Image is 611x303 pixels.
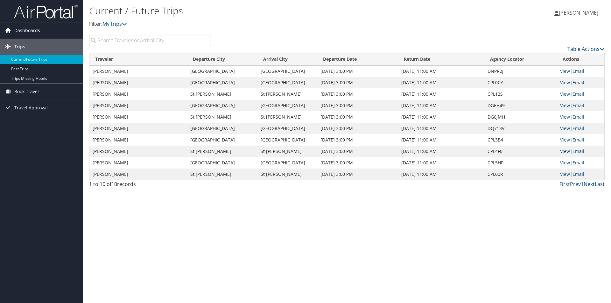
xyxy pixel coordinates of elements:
td: St [PERSON_NAME] [187,146,257,157]
td: [PERSON_NAME] [89,77,187,88]
a: First [559,181,570,188]
a: Email [572,148,584,154]
td: [GEOGRAPHIC_DATA] [257,65,317,77]
td: St [PERSON_NAME] [257,88,317,100]
p: Filter: [89,20,433,28]
td: [PERSON_NAME] [89,65,187,77]
span: [PERSON_NAME] [559,9,598,16]
td: St [PERSON_NAME] [257,111,317,123]
img: airportal-logo.png [14,4,78,19]
td: [DATE] 11:00 AM [398,111,484,123]
a: Email [572,125,584,131]
td: DQ713V [484,123,557,134]
th: Return Date: activate to sort column ascending [398,53,484,65]
th: Traveler: activate to sort column ascending [89,53,187,65]
td: [DATE] 11:00 AM [398,146,484,157]
td: CPL12S [484,88,557,100]
td: | [557,157,604,169]
th: Agency Locator: activate to sort column ascending [484,53,557,65]
a: View [560,68,570,74]
td: [DATE] 3:00 PM [317,88,398,100]
td: [GEOGRAPHIC_DATA] [187,100,257,111]
td: [DATE] 3:00 PM [317,134,398,146]
td: | [557,65,604,77]
td: [DATE] 11:00 AM [398,77,484,88]
td: [GEOGRAPHIC_DATA] [257,100,317,111]
td: [GEOGRAPHIC_DATA] [257,123,317,134]
div: 1 to 10 of records [89,180,211,191]
td: [PERSON_NAME] [89,123,187,134]
td: [PERSON_NAME] [89,111,187,123]
td: [PERSON_NAME] [89,134,187,146]
a: Last [595,181,605,188]
th: Arrival City: activate to sort column ascending [257,53,317,65]
td: [DATE] 3:00 PM [317,100,398,111]
td: DG6JMH [484,111,557,123]
td: [GEOGRAPHIC_DATA] [187,123,257,134]
td: CPL0CY [484,77,557,88]
td: | [557,169,604,180]
span: Travel Approval [14,100,48,116]
td: [PERSON_NAME] [89,169,187,180]
a: Email [572,102,584,108]
a: Email [572,68,584,74]
a: [PERSON_NAME] [554,3,605,22]
td: St [PERSON_NAME] [187,88,257,100]
td: [DATE] 11:00 AM [398,157,484,169]
td: [DATE] 3:00 PM [317,111,398,123]
td: DG6H49 [484,100,557,111]
a: Email [572,171,584,177]
a: Next [584,181,595,188]
td: [GEOGRAPHIC_DATA] [187,77,257,88]
td: [DATE] 3:00 PM [317,77,398,88]
td: | [557,134,604,146]
td: [GEOGRAPHIC_DATA] [257,134,317,146]
span: Book Travel [14,84,39,100]
td: [DATE] 11:00 AM [398,134,484,146]
span: Dashboards [14,23,40,38]
td: St [PERSON_NAME] [187,169,257,180]
th: Departure Date: activate to sort column descending [317,53,398,65]
td: [DATE] 3:00 PM [317,169,398,180]
h1: Current / Future Trips [89,4,433,17]
a: View [560,79,570,86]
td: [GEOGRAPHIC_DATA] [187,157,257,169]
td: [PERSON_NAME] [89,146,187,157]
td: | [557,123,604,134]
td: St [PERSON_NAME] [257,146,317,157]
td: [GEOGRAPHIC_DATA] [257,77,317,88]
a: Table Actions [567,45,605,52]
a: 1 [581,181,584,188]
td: | [557,77,604,88]
td: [DATE] 11:00 AM [398,65,484,77]
td: [DATE] 3:00 PM [317,146,398,157]
td: DNPR2J [484,65,557,77]
span: 10 [111,181,117,188]
a: Email [572,160,584,166]
a: View [560,160,570,166]
td: St [PERSON_NAME] [187,111,257,123]
td: [DATE] 11:00 AM [398,169,484,180]
td: | [557,88,604,100]
td: [PERSON_NAME] [89,157,187,169]
td: | [557,111,604,123]
a: Email [572,114,584,120]
td: [DATE] 11:00 AM [398,123,484,134]
td: | [557,146,604,157]
td: CPL60R [484,169,557,180]
input: Search Traveler or Arrival City [89,35,211,46]
a: View [560,171,570,177]
a: View [560,137,570,143]
a: My trips [102,20,127,27]
a: View [560,102,570,108]
td: [PERSON_NAME] [89,100,187,111]
td: [DATE] 3:00 PM [317,157,398,169]
span: Trips [14,39,25,55]
td: [DATE] 11:00 AM [398,100,484,111]
td: [GEOGRAPHIC_DATA] [187,134,257,146]
a: Email [572,137,584,143]
a: View [560,125,570,131]
td: St [PERSON_NAME] [257,169,317,180]
td: [DATE] 3:00 PM [317,123,398,134]
td: [DATE] 3:00 PM [317,65,398,77]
